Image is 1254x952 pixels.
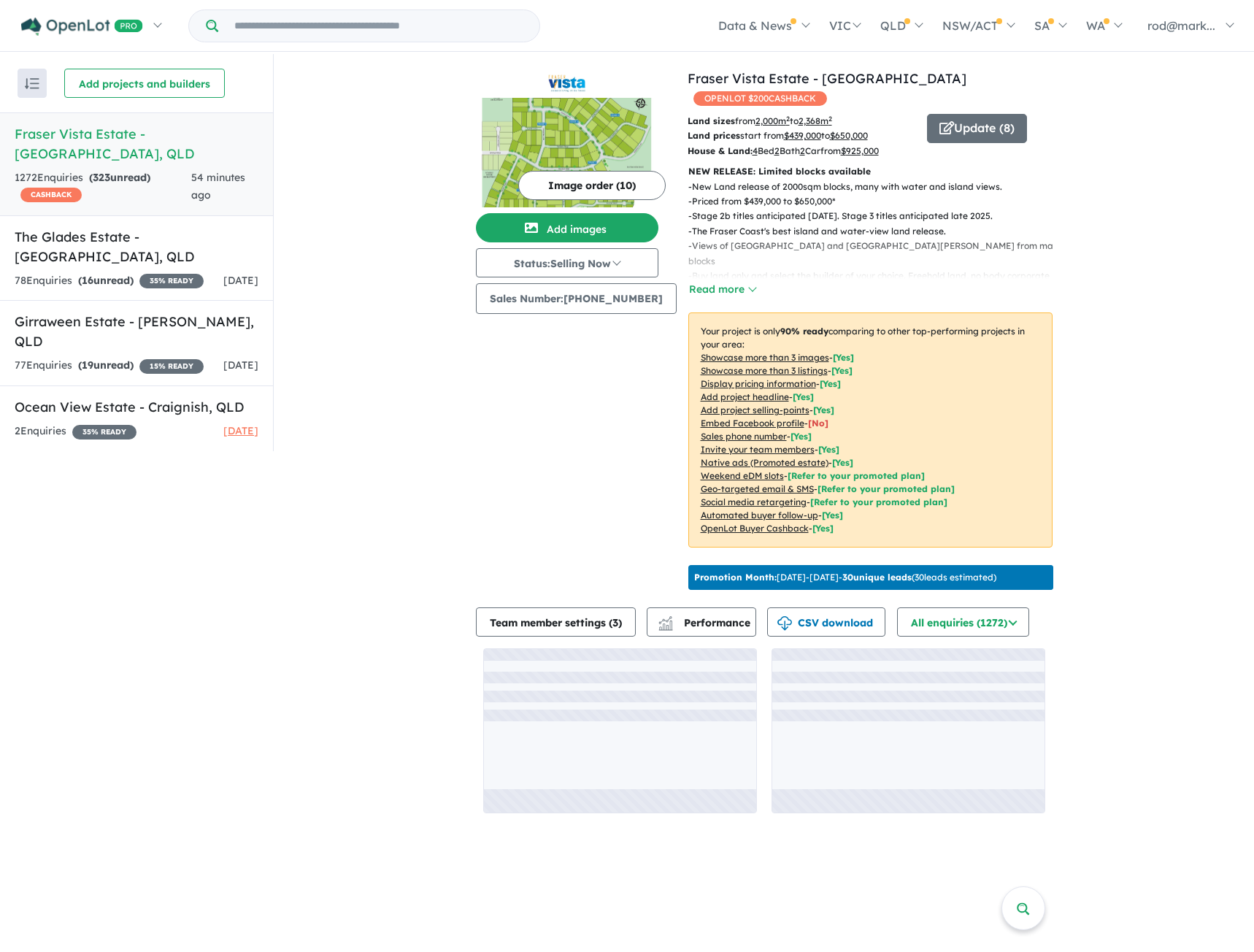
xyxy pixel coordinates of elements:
[15,423,136,440] div: 2 Enquir ies
[476,283,677,314] button: Sales Number:[PHONE_NUMBER]
[701,352,829,363] u: Showcase more than 3 images
[842,572,912,583] b: 30 unique leads
[833,352,854,363] span: [ Yes ]
[223,424,258,437] span: [DATE]
[688,70,966,87] a: Fraser Vista Estate - [GEOGRAPHIC_DATA]
[20,188,82,202] span: CASHBACK
[784,130,821,141] u: $ 439,000
[476,213,658,242] button: Add images
[658,621,673,630] img: bar-chart.svg
[688,281,757,298] button: Read more
[701,404,809,415] u: Add project selling-points
[694,571,996,584] p: [DATE] - [DATE] - ( 30 leads estimated)
[830,130,868,141] u: $ 650,000
[832,457,853,468] span: [Yes]
[15,312,258,351] h5: Girraween Estate - [PERSON_NAME] , QLD
[897,607,1029,637] button: All enquiries (1272)
[688,180,1064,194] p: - New Land release of 2000sqm blocks, many with water and island views.
[701,483,814,494] u: Geo-targeted email & SMS
[820,378,841,389] span: [ Yes ]
[15,227,258,266] h5: The Glades Estate - [GEOGRAPHIC_DATA] , QLD
[476,69,658,207] a: Fraser Vista Estate - Booral LogoFraser Vista Estate - Booral
[78,358,134,372] strong: ( unread)
[701,431,787,442] u: Sales phone number
[139,359,204,374] span: 15 % READY
[790,115,832,126] span: to
[701,470,784,481] u: Weekend eDM slots
[753,145,758,156] u: 4
[800,145,805,156] u: 2
[788,470,925,481] span: [Refer to your promoted plan]
[818,483,955,494] span: [Refer to your promoted plan]
[701,457,828,468] u: Native ads (Promoted estate)
[810,496,947,507] span: [Refer to your promoted plan]
[831,365,853,376] span: [ Yes ]
[72,425,136,439] span: 35 % READY
[786,115,790,123] sup: 2
[688,269,1064,299] p: - Buy land only and select the builder of your choice. Freehold land, no body corporate fees.
[818,444,839,455] span: [ Yes ]
[21,18,143,36] img: Openlot PRO Logo White
[701,510,818,521] u: Automated buyer follow-up
[780,326,828,337] b: 90 % ready
[688,209,1064,223] p: - Stage 2b titles anticipated [DATE]. Stage 3 titles anticipated late 2025.
[64,69,225,98] button: Add projects and builders
[688,164,1053,179] p: NEW RELEASE: Limited blocks available
[647,607,756,637] button: Performance
[482,74,653,92] img: Fraser Vista Estate - Booral Logo
[813,404,834,415] span: [ Yes ]
[688,312,1053,548] p: Your project is only comparing to other top-performing projects in your area: - - - - - - - - - -...
[777,616,792,631] img: download icon
[93,171,110,184] span: 323
[812,523,834,534] span: [Yes]
[688,144,916,158] p: Bed Bath Car from
[223,358,258,372] span: [DATE]
[927,114,1027,143] button: Update (8)
[799,115,832,126] u: 2,368 m
[15,169,191,204] div: 1272 Enquir ies
[476,98,658,207] img: Fraser Vista Estate - Booral
[191,171,245,201] span: 54 minutes ago
[15,357,204,375] div: 77 Enquir ies
[476,248,658,277] button: Status:Selling Now
[828,115,832,123] sup: 2
[793,391,814,402] span: [ Yes ]
[701,391,789,402] u: Add project headline
[476,607,636,637] button: Team member settings (3)
[821,130,868,141] span: to
[701,523,809,534] u: OpenLot Buyer Cashback
[688,145,753,156] b: House & Land:
[688,224,1064,239] p: - The Fraser Coast's best island and water-view land release.
[688,239,1064,269] p: - Views of [GEOGRAPHIC_DATA] and [GEOGRAPHIC_DATA][PERSON_NAME] from many blocks
[82,358,93,372] span: 19
[774,145,780,156] u: 2
[693,91,827,106] span: OPENLOT $ 200 CASHBACK
[688,128,916,143] p: start from
[1147,18,1215,33] span: rod@mark...
[767,607,885,637] button: CSV download
[139,274,204,288] span: 35 % READY
[15,124,258,164] h5: Fraser Vista Estate - [GEOGRAPHIC_DATA] , QLD
[688,130,740,141] b: Land prices
[15,397,258,417] h5: Ocean View Estate - Craignish , QLD
[701,378,816,389] u: Display pricing information
[15,272,204,290] div: 78 Enquir ies
[701,444,815,455] u: Invite your team members
[658,616,672,624] img: line-chart.svg
[82,274,93,287] span: 16
[223,274,258,287] span: [DATE]
[661,616,750,629] span: Performance
[612,616,618,629] span: 3
[701,418,804,429] u: Embed Facebook profile
[694,572,777,583] b: Promotion Month:
[791,431,812,442] span: [ Yes ]
[822,510,843,521] span: [Yes]
[78,274,134,287] strong: ( unread)
[808,418,828,429] span: [ No ]
[701,365,828,376] u: Showcase more than 3 listings
[841,145,879,156] u: $ 925,000
[688,115,735,126] b: Land sizes
[89,171,150,184] strong: ( unread)
[701,496,807,507] u: Social media retargeting
[688,114,916,128] p: from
